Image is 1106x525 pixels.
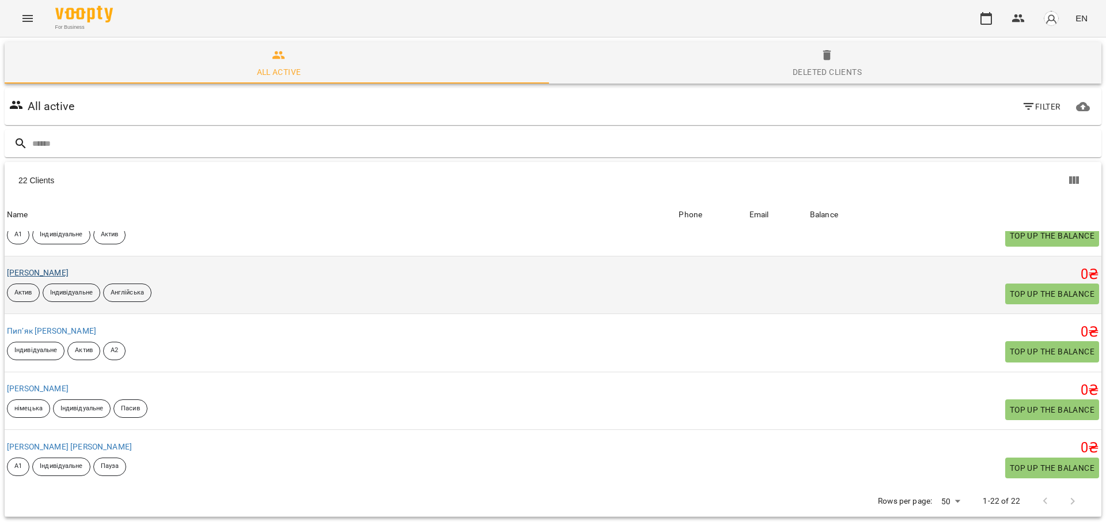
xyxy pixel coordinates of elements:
[14,5,41,32] button: Menu
[103,342,126,360] div: А2
[1071,7,1092,29] button: EN
[40,462,82,471] p: Індивідуальне
[60,404,103,414] p: Індивідуальне
[1010,461,1094,475] span: Top up the balance
[679,208,744,222] span: Phone
[1005,225,1099,246] button: Top up the balance
[7,208,28,222] div: Name
[810,208,838,222] div: Balance
[121,404,140,414] p: Пасив
[18,175,557,186] div: 22 Clients
[937,493,964,510] div: 50
[810,382,1099,399] h5: 0 ₴
[111,346,118,356] p: А2
[101,462,119,471] p: Пауза
[810,208,838,222] div: Sort
[749,208,769,222] div: Sort
[14,230,22,240] p: А1
[7,384,69,393] a: [PERSON_NAME]
[103,284,151,302] div: Англійська
[14,462,22,471] p: А1
[878,496,932,507] p: Rows per page:
[749,208,805,222] span: Email
[810,323,1099,341] h5: 0 ₴
[7,458,29,476] div: А1
[749,208,769,222] div: Email
[5,162,1101,199] div: Table Toolbar
[7,208,674,222] span: Name
[1010,345,1094,358] span: Top up the balance
[32,458,90,476] div: Індивідуальне
[810,208,1099,222] span: Balance
[55,24,113,31] span: For Business
[7,226,29,244] div: А1
[1060,167,1088,194] button: Columns view
[810,439,1099,457] h5: 0 ₴
[93,226,126,244] div: Актив
[7,208,28,222] div: Sort
[1075,12,1088,24] span: EN
[113,399,147,418] div: Пасив
[55,6,113,22] img: Voopty Logo
[7,326,96,335] a: Пип’як [PERSON_NAME]
[7,442,132,451] a: [PERSON_NAME] [PERSON_NAME]
[28,97,74,115] h6: All active
[1005,399,1099,420] button: Top up the balance
[7,284,40,302] div: Актив
[14,404,43,414] p: німецька
[32,226,90,244] div: Індивідуальне
[14,346,57,356] p: Індивідуальне
[1010,403,1094,417] span: Top up the balance
[111,288,144,298] p: Англійська
[40,230,82,240] p: Індивідуальне
[679,208,702,222] div: Phone
[1022,100,1060,114] span: Filter
[7,342,65,360] div: Індивідуальне
[53,399,111,418] div: Індивідуальне
[1005,284,1099,304] button: Top up the balance
[1043,10,1059,27] img: avatar_s.png
[101,230,119,240] p: Актив
[50,288,93,298] p: Індивідуальне
[43,284,100,302] div: Індивідуальне
[75,346,93,356] p: Актив
[67,342,100,360] div: Актив
[983,496,1020,507] p: 1-22 of 22
[1010,287,1094,301] span: Top up the balance
[93,458,127,476] div: Пауза
[793,65,862,79] div: Deleted clients
[1005,341,1099,362] button: Top up the balance
[7,268,69,277] a: [PERSON_NAME]
[7,399,50,418] div: німецька
[14,288,32,298] p: Актив
[1005,458,1099,478] button: Top up the balance
[1010,229,1094,243] span: Top up the balance
[679,208,702,222] div: Sort
[257,65,301,79] div: All active
[1017,96,1065,117] button: Filter
[810,266,1099,284] h5: 0 ₴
